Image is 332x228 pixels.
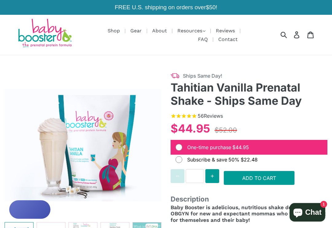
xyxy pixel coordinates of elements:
a: Shop [105,27,123,35]
h4: delicious, nutritious shake designed by an OBGYN for new and expectant mommas who want the best f... [171,204,327,223]
span: Subscribe & save [187,157,228,163]
a: Contact [215,35,241,43]
img: Baby Booster Prenatal Protein Supplements [17,19,72,49]
span: 50% [228,157,241,163]
button: Add to Cart [224,171,294,185]
img: Tahitian Vanilla Prenatal Shake - Ships Same Day [5,71,161,219]
inbox-online-store-chat: Shopify online store chat [288,203,327,223]
span: Ships Same Day! [183,72,327,79]
div: $44.95 [171,120,210,137]
span: One-time purchase [187,144,232,150]
span: recurring price [241,157,258,163]
button: Rewards [9,200,50,219]
span: Add to Cart [242,175,276,181]
span: 50 [209,4,215,10]
a: FAQ [195,35,211,43]
span: original price [232,144,249,150]
div: $52.00 [213,124,239,137]
span: $ [206,4,209,10]
span: Reviews [204,113,223,119]
button: Resources [174,26,208,35]
a: Reviews [213,27,238,35]
span: Baby Booster is a [171,204,215,210]
input: Quantity for Tahitian Vanilla Prenatal Shake - Ships Same Day [186,169,204,183]
input: Search [283,28,299,41]
a: About [149,27,170,35]
span: 56 reviews [198,113,223,119]
button: Increase quantity for Tahitian Vanilla Prenatal Shake - Ships Same Day [205,169,219,183]
a: Gear [127,27,145,35]
span: Description [171,194,327,204]
span: Rated 4.7 out of 5 stars 56 reviews [171,112,327,120]
h3: Tahitian Vanilla Prenatal Shake - Ships Same Day [171,81,327,108]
